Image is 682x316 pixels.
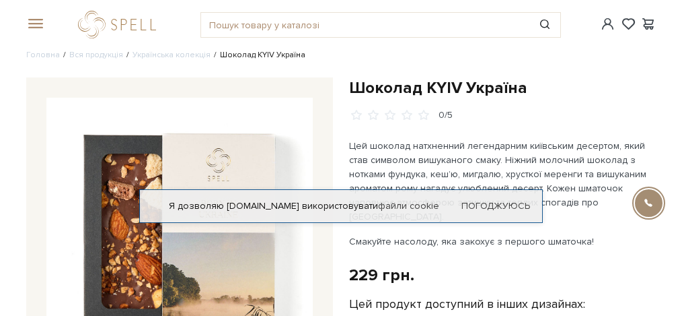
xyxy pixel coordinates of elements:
[211,49,305,61] li: Шоколад KYIV Україна
[201,13,529,37] input: Пошук товару у каталозі
[378,200,439,212] a: файли cookie
[439,109,453,122] div: 0/5
[349,77,656,98] h1: Шоколад KYIV Україна
[69,50,123,60] a: Вся продукція
[461,200,530,212] a: Погоджуюсь
[78,11,162,38] a: logo
[132,50,211,60] a: Українська колекція
[530,13,561,37] button: Пошук товару у каталозі
[349,139,656,224] p: Цей шоколад натхненний легендарним київським десертом, який став символом вишуканого смаку. Ніжни...
[26,50,60,60] a: Головна
[349,265,414,286] div: 229 грн.
[349,234,656,249] p: Смакуйте насолоду, яка закохує з першого шматочка!
[349,296,585,312] label: Цей продукт доступний в інших дизайнах:
[140,200,542,212] div: Я дозволяю [DOMAIN_NAME] використовувати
